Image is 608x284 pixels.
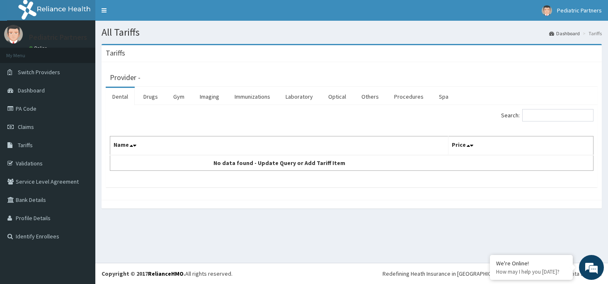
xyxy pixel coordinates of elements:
a: Dashboard [549,30,580,37]
td: No data found - Update Query or Add Tariff Item [110,155,448,171]
th: Name [110,136,448,155]
span: Dashboard [18,87,45,94]
strong: Copyright © 2017 . [102,270,185,277]
span: Tariffs [18,141,33,149]
a: Optical [322,88,353,105]
a: Gym [167,88,191,105]
div: Redefining Heath Insurance in [GEOGRAPHIC_DATA] using Telemedicine and Data Science! [383,269,602,278]
a: Others [355,88,385,105]
img: User Image [4,25,23,44]
a: Dental [106,88,135,105]
a: Spa [432,88,455,105]
a: Online [29,45,49,51]
th: Price [448,136,593,155]
a: Imaging [193,88,226,105]
a: Laboratory [279,88,320,105]
input: Search: [522,109,593,121]
p: How may I help you today? [496,268,567,275]
li: Tariffs [581,30,602,37]
a: RelianceHMO [148,270,184,277]
label: Search: [501,109,593,121]
a: Procedures [388,88,430,105]
h3: Tariffs [106,49,125,57]
span: Claims [18,123,34,131]
a: Drugs [137,88,165,105]
footer: All rights reserved. [95,263,608,284]
h3: Provider - [110,74,140,81]
a: Immunizations [228,88,277,105]
h1: All Tariffs [102,27,602,38]
p: Pediatric Partners [29,34,87,41]
img: User Image [542,5,552,16]
span: Switch Providers [18,68,60,76]
div: We're Online! [496,260,567,267]
span: Pediatric Partners [557,7,602,14]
